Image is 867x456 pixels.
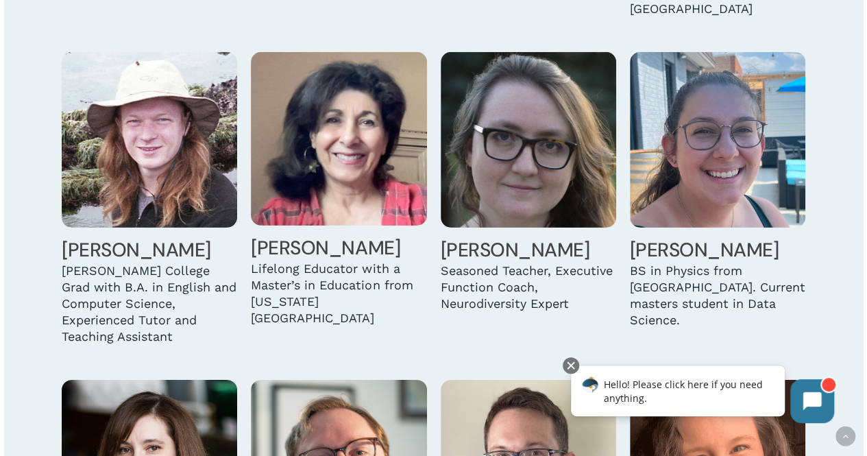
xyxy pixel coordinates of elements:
[441,52,616,228] img: Marguerite Finnegan
[630,52,805,228] img: Tessa Florek
[441,237,590,263] a: [PERSON_NAME]
[251,261,426,326] div: Lifelong Educator with a Master’s in Education from [US_STATE][GEOGRAPHIC_DATA]
[62,237,211,263] a: [PERSON_NAME]
[630,263,805,328] div: BS in Physics from [GEOGRAPHIC_DATA]. Current masters student in Data Science.
[441,263,616,312] div: Seasoned Teacher, Executive Function Coach, Neurodiversity Expert
[62,52,237,228] img: Caleb Dittmar
[557,355,848,437] iframe: Chatbot
[62,263,237,345] div: [PERSON_NAME] College Grad with B.A. in English and Computer Science, Experienced Tutor and Teach...
[251,52,426,225] img: Tina Eden
[630,237,779,263] a: [PERSON_NAME]
[251,235,400,261] a: [PERSON_NAME]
